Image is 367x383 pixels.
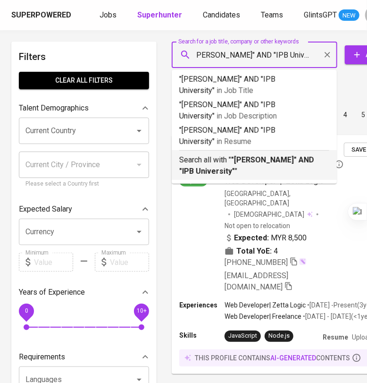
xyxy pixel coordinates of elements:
[136,308,146,315] span: 10+
[25,179,142,189] p: Please select a Country first
[203,10,240,19] span: Candidates
[19,287,85,298] p: Years of Experience
[11,10,73,21] a: Superpowered
[225,271,288,291] span: [EMAIL_ADDRESS][DOMAIN_NAME]
[19,351,65,363] p: Requirements
[19,200,149,219] div: Expected Salary
[34,253,73,272] input: Value
[179,74,329,96] p: "[PERSON_NAME]" AND "IPB University"
[133,225,146,238] button: Open
[234,210,306,219] span: [DEMOGRAPHIC_DATA]
[225,189,344,208] div: [GEOGRAPHIC_DATA], [GEOGRAPHIC_DATA]
[228,332,257,340] div: JavaScript
[100,9,118,21] a: Jobs
[268,332,290,340] div: Node.js
[179,155,314,176] b: "[PERSON_NAME]" AND "IPB University"
[270,354,316,362] span: AI-generated
[339,11,359,20] span: NEW
[26,75,142,86] span: Clear All filters
[179,154,329,177] p: Search all with " "
[225,312,301,321] p: Web Developer | Freelance
[217,137,251,146] span: in Resume
[19,72,149,89] button: Clear All filters
[25,308,28,315] span: 0
[137,10,182,19] b: Superhunter
[261,10,283,19] span: Teams
[217,86,253,95] span: in Job Title
[321,48,334,61] button: Clear
[261,9,285,21] a: Teams
[225,300,306,310] p: Web Developer | Zetta Logic
[19,204,72,215] p: Expected Salary
[217,111,277,120] span: in Job Description
[203,9,242,21] a: Candidates
[179,331,225,340] p: Skills
[100,10,117,19] span: Jobs
[338,107,353,122] button: Go to page 4
[304,9,359,21] a: GlintsGPT NEW
[195,353,350,363] p: this profile contains contents
[236,246,272,257] b: Total YoE:
[179,125,329,147] p: "[PERSON_NAME]" AND "IPB University"
[304,10,337,19] span: GlintsGPT
[19,102,89,114] p: Talent Demographics
[334,160,344,169] svg: By Malaysia recruiter
[225,221,290,230] p: Not open to relocation
[133,124,146,137] button: Open
[225,232,307,244] div: MYR 8,500
[19,283,149,302] div: Years of Experience
[19,49,149,64] h6: Filters
[225,258,288,267] span: [PHONE_NUMBER]
[323,332,348,342] p: Resume
[179,300,225,310] p: Experiences
[137,9,184,21] a: Superhunter
[179,99,329,122] p: "[PERSON_NAME]" AND "IPB University"
[299,258,307,265] img: magic_wand.svg
[274,246,278,257] span: 4
[19,99,149,118] div: Talent Demographics
[234,232,269,244] b: Expected:
[110,253,149,272] input: Value
[11,10,71,21] div: Superpowered
[19,348,149,366] div: Requirements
